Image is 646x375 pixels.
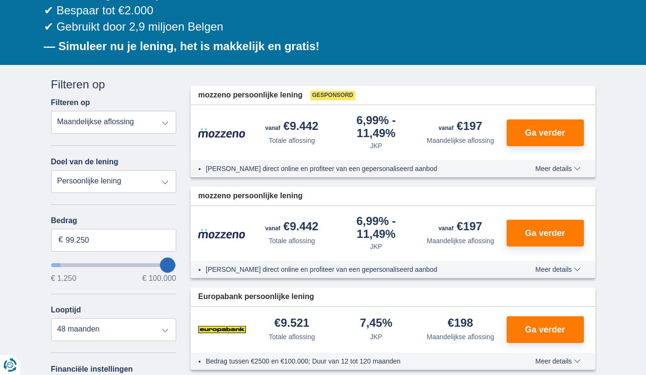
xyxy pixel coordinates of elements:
div: Maandelijkse aflossing [427,332,494,342]
div: 6,99% [338,115,415,139]
div: Maandelijkse aflossing [427,136,494,145]
button: Meer details [528,357,587,365]
div: 6,99% [338,215,415,240]
span: Meer details [535,358,580,364]
label: Bedrag [51,216,177,225]
div: Totale aflossing [269,236,315,246]
div: JKP [370,141,382,150]
button: Meer details [528,165,587,172]
span: € 100.000 [142,275,176,282]
div: €9.521 [275,317,309,330]
span: € 1.250 [51,275,76,282]
input: wantToBorrow [51,263,177,267]
div: €197 [439,120,482,134]
img: product.pl.alt Mozzeno [198,128,246,138]
b: — Simuleer nu je lening, het is makkelijk en gratis! [44,40,320,53]
img: product.pl.alt Mozzeno [198,228,246,239]
span: Meer details [535,266,580,273]
span: mozzeno persoonlijke lening [198,90,303,101]
li: [PERSON_NAME] direct online en profiteer van een gepersonaliseerd aanbod [206,265,500,274]
span: Ga verder [525,129,565,137]
label: Financiële instellingen [51,365,133,374]
span: € [59,235,63,246]
span: Gesponsord [310,91,355,100]
span: Europabank persoonlijke lening [198,291,314,302]
div: €197 [439,221,482,234]
div: Filteren op [51,76,177,93]
div: JKP [370,332,382,342]
div: Maandelijkse aflossing [427,236,494,246]
li: Bedrag tussen €2500 en €100.000; Duur van 12 tot 120 maanden [206,356,500,366]
div: Totale aflossing [269,136,315,145]
img: product.pl.alt Europabank [198,318,246,342]
label: Looptijd [51,306,81,314]
div: Totale aflossing [269,332,315,342]
span: mozzeno persoonlijke lening [198,191,303,202]
button: Meer details [528,266,587,273]
div: €9.442 [265,120,318,134]
div: 7,45% [360,317,392,330]
button: Ga verder [507,316,584,343]
span: Ga verder [525,325,565,334]
div: €9.442 [265,221,318,234]
span: Meer details [535,165,580,172]
span: Ga verder [525,229,565,237]
li: [PERSON_NAME] direct online en profiteer van een gepersonaliseerd aanbod [206,164,500,173]
label: Doel van de lening [51,158,118,166]
label: Filteren op [51,98,90,107]
button: Ga verder [507,220,584,246]
button: Ga verder [507,119,584,146]
div: JKP [370,242,382,251]
div: €198 [448,317,473,330]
